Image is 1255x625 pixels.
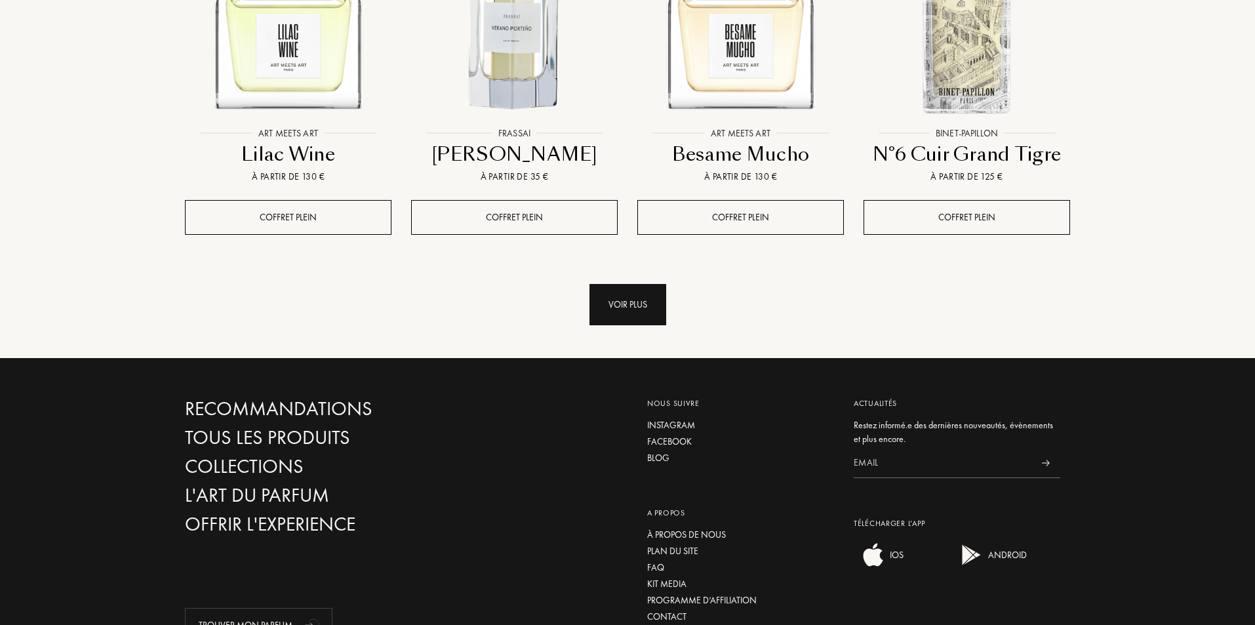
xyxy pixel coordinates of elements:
a: L'Art du Parfum [185,484,467,507]
a: Tous les produits [185,426,467,449]
div: IOS [886,542,904,568]
div: Coffret plein [864,200,1070,235]
a: Facebook [647,435,834,449]
div: Voir plus [589,284,666,325]
div: Nous suivre [647,397,834,409]
a: Plan du site [647,544,834,558]
a: android appANDROID [952,559,1027,571]
div: Télécharger L’app [854,517,1060,529]
div: Actualités [854,397,1060,409]
div: Coffret plein [637,200,844,235]
a: Collections [185,455,467,478]
div: À partir de 125 € [869,170,1065,184]
div: A propos [647,507,834,519]
div: À partir de 130 € [643,170,839,184]
div: ANDROID [985,542,1027,568]
a: À propos de nous [647,528,834,542]
div: Coffret plein [185,200,391,235]
div: Coffret plein [411,200,618,235]
a: Programme d’affiliation [647,594,834,607]
img: android app [959,542,985,568]
a: ios appIOS [854,559,904,571]
a: FAQ [647,561,834,575]
div: Restez informé.e des dernières nouveautés, évènements et plus encore. [854,418,1060,446]
div: À partir de 35 € [416,170,612,184]
a: Blog [647,451,834,465]
a: Offrir l'experience [185,513,467,536]
a: Kit media [647,577,834,591]
img: news_send.svg [1041,460,1050,466]
a: Recommandations [185,397,467,420]
div: À partir de 130 € [190,170,386,184]
input: Email [854,449,1031,478]
img: ios app [860,542,886,568]
a: Contact [647,610,834,624]
a: Instagram [647,418,834,432]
